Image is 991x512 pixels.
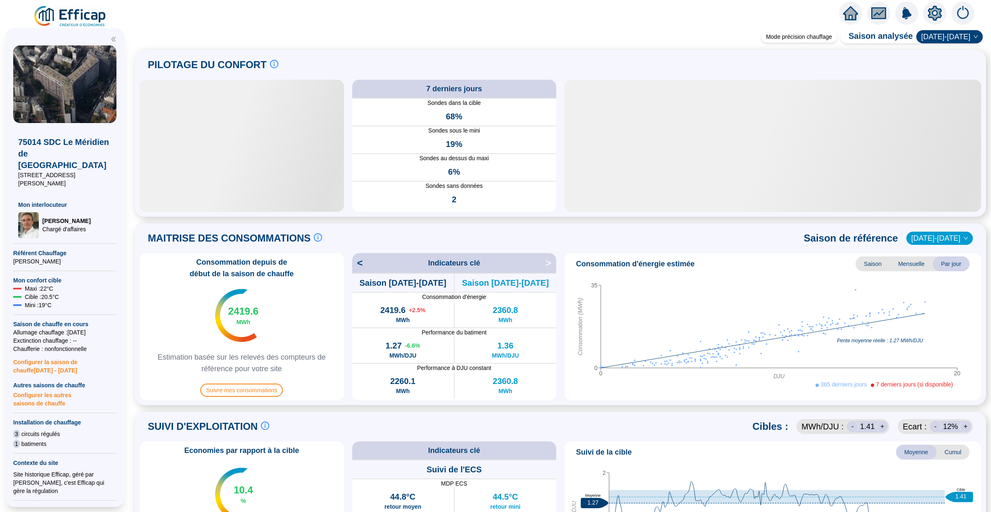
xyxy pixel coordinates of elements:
img: alerts [895,2,918,25]
span: batiments [21,440,47,448]
span: Performance à DJU constant [352,364,557,372]
div: + [876,421,888,432]
span: 75014 SDC Le Méridien de [GEOGRAPHIC_DATA] [18,136,111,171]
span: 7 derniers jours (si disponible) [876,381,953,388]
span: Economies par rapport à la cible [179,445,304,456]
span: Saison [DATE]-[DATE] [359,277,446,289]
img: Chargé d'affaires [18,212,39,239]
span: info-circle [270,60,278,68]
span: > [545,256,556,270]
tspan: DJU [773,373,785,379]
span: SUIVI D'EXPLOITATION [148,420,258,433]
span: 44.5°C [493,491,518,503]
div: - [930,421,941,432]
span: [PERSON_NAME] [13,257,116,265]
span: Saison [856,256,890,271]
span: Consommation d'énergie [352,293,557,301]
span: Référent Chauffage [13,249,116,257]
span: < [352,256,363,270]
span: 19% [446,138,462,150]
tspan: 2 [602,469,606,476]
span: 1.27 [386,340,402,351]
span: % [241,497,246,505]
span: MWh [396,316,410,324]
span: MWh/DJU [492,351,519,360]
span: 6% [448,166,460,178]
span: 2419.6 [228,305,258,318]
img: indicateur températures [215,289,257,342]
span: 44.8°C [390,491,415,503]
span: Indicateurs clé [428,445,480,456]
span: Moyenne [896,445,936,460]
span: down [973,34,978,39]
span: 2360.8 [493,304,518,316]
span: Sondes sans données [352,182,557,190]
span: 1 [13,440,20,448]
span: Ecart : [903,421,927,432]
tspan: 0 [599,370,602,377]
span: retour moyen [384,503,421,511]
span: MWh [498,387,512,395]
span: 68% [446,111,462,122]
span: 2023-2024 [911,232,968,244]
span: 2 [452,194,456,205]
span: Mensuelle [890,256,933,271]
span: Suivre mes consommations [200,384,283,397]
img: alerts [951,2,974,25]
span: 10.4 [234,484,253,497]
span: 365 derniers jours [820,381,867,388]
span: 1.36 [497,340,513,351]
span: MWh /DJU : [801,421,844,432]
span: 2360.8 [493,375,518,387]
span: Chaufferie : non fonctionnelle [13,345,116,353]
span: Autres saisons de chauffe [13,381,116,389]
span: Installation de chauffage [13,418,116,427]
span: Saison de référence [804,232,898,245]
span: Sondes sous le mini [352,126,557,135]
tspan: Pente moyenne réelle : 1.27 MWh/DJU [837,338,923,344]
span: setting [927,6,942,21]
span: double-left [111,36,116,42]
text: Cible [957,488,965,492]
span: Cumul [936,445,970,460]
span: MWh/DJU [389,351,416,360]
span: fund [871,6,886,21]
span: Allumage chauffage : [DATE] [13,328,116,337]
span: Indicateurs clé [428,257,480,269]
tspan: 35 [591,282,597,289]
span: Configurer les autres saisons de chauffe [13,389,116,408]
tspan: 0 [594,365,597,371]
span: Configurer la saison de chauffe [DATE] - [DATE] [13,353,116,375]
div: + [960,421,971,432]
span: Sondes dans la cible [352,99,557,107]
img: efficap energie logo [33,5,108,28]
text: 1.41 [955,493,966,500]
span: 2024-2025 [921,31,978,43]
span: MWh [396,387,410,395]
span: [STREET_ADDRESS][PERSON_NAME] [18,171,111,187]
span: 2260.1 [390,375,415,387]
span: Mini : 19 °C [25,301,52,309]
span: 1.41 [860,421,875,432]
span: retour mini [490,503,520,511]
span: MWh [237,318,250,326]
div: Mode précision chauffage [761,31,837,43]
span: 7 derniers jours [426,83,482,95]
span: Mon interlocuteur [18,201,111,209]
span: Consommation d'énergie estimée [576,258,695,270]
span: Saison analysée [840,30,913,43]
tspan: 20 [954,370,960,377]
span: MDP ECS [352,479,557,488]
div: - [847,421,858,432]
span: info-circle [261,422,269,430]
span: Cibles : [752,420,788,433]
span: MWh [498,316,512,324]
span: Maxi : 22 °C [25,284,53,293]
span: Saison de chauffe en cours [13,320,116,328]
span: Cible : 20.5 °C [25,293,59,301]
span: Chargé d'affaires [42,225,90,233]
span: Sondes au dessus du maxi [352,154,557,163]
span: -6.6 % [405,341,420,350]
span: Par jour [933,256,970,271]
span: Suivi de la cible [576,446,632,458]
